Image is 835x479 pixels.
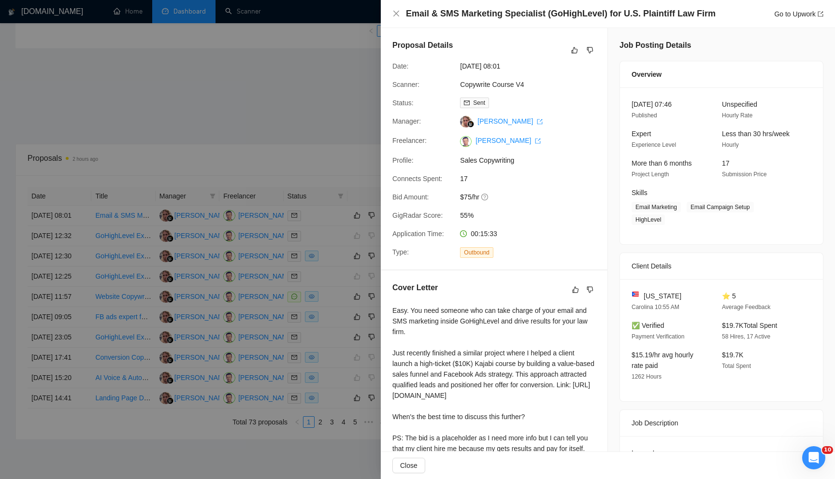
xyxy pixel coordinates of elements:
h5: Job Posting Details [619,40,691,51]
span: Payment Verification [632,333,684,340]
span: Hourly [722,141,739,148]
span: dislike [587,46,593,54]
button: Upload attachment [46,309,54,316]
span: [DATE] 07:46 [632,100,672,108]
span: 58 Hires, 17 Active [722,333,770,340]
button: Home [151,7,170,25]
button: dislike [584,44,596,56]
span: ✅ Verified [632,322,664,329]
span: Close [400,460,417,471]
div: AI Assistant from GigRadar 📡 says… [8,195,186,226]
span: Sales Copywriting [460,155,605,166]
span: Scanner: [392,81,419,88]
div: Is that what you were looking for? [8,137,138,158]
span: Sent [473,99,485,106]
span: [US_STATE] [644,291,681,301]
div: Close [170,7,187,24]
span: Application Time: [392,230,444,238]
span: Skills [632,189,648,197]
button: Send a message… [166,305,181,320]
span: $19.7K Total Spent [722,322,777,329]
button: Emoji picker [15,309,23,316]
span: $19.7K [722,351,743,359]
span: Freelancer: [392,137,427,144]
div: AI Assistant from GigRadar 📡 says… [8,137,186,166]
span: Type: [392,248,409,256]
div: However, you can work around this by adding the client's information to your scanner's . If the c... [15,7,178,64]
span: $15.19/hr avg hourly rate paid [632,351,693,369]
span: $75/hr [460,192,605,202]
span: 55% [460,210,605,221]
span: Profile: [392,156,414,164]
span: Expert [632,130,651,138]
span: like [571,46,578,54]
iframe: Intercom live chat [802,446,825,469]
button: Close [392,458,425,473]
span: 10 [822,446,833,454]
div: AI Assistant from GigRadar 📡 says… [8,242,186,322]
div: I apologize that the previous information didn’t resolve your issue. Would you like to provide mo... [8,242,158,301]
div: Client Details [632,253,811,279]
span: 1262 Hours [632,373,662,380]
div: Job Description [632,410,811,436]
div: no [162,166,186,187]
h5: Cover Letter [392,282,438,294]
a: [PERSON_NAME] export [477,117,543,125]
p: The team can also help [47,19,120,28]
span: GigRadar Score: [392,211,443,219]
b: Exclude field [48,27,97,34]
img: 🇵🇷 [632,291,639,297]
span: Total Spent [722,363,751,369]
span: clock-circle [460,230,467,237]
div: Easy. You need someone who can take charge of your email and SMS marketing inside GoHighLevel and... [392,305,596,454]
a: Copywrite Course V4 [460,81,524,88]
span: Manager: [392,117,421,125]
button: dislike [584,284,596,296]
span: Date: [392,62,408,70]
span: export [535,138,541,144]
a: Go to Upworkexport [774,10,823,18]
span: 00:15:33 [471,230,497,238]
img: Profile image for AI Assistant from GigRadar 📡 [28,8,43,24]
div: Sorry it didn't work. You can rephrase your question or talk to our team. [15,200,151,219]
span: Published [632,112,657,119]
button: like [569,44,580,56]
span: ⭐ 5 [722,292,736,300]
span: Connects Spent: [392,175,443,183]
span: question-circle [481,193,489,201]
span: More than 6 months [632,159,692,167]
button: like [570,284,581,296]
span: Outbound [460,247,493,258]
button: Gif picker [30,309,38,316]
div: Sorry it didn't work. You can rephrase your question or talk to our team. [8,195,158,225]
div: Is that what you were looking for? [15,143,130,153]
span: Email Campaign Setup [687,202,754,212]
span: 17 [722,159,730,167]
span: Less than 30 hrs/week [722,130,790,138]
span: Average Feedback [722,304,771,310]
a: [PERSON_NAME] export [475,137,541,144]
a: Source reference 9970142: [48,89,56,97]
div: This will help prevent your scanner from applying to future posts from the same client, even if t... [15,102,178,130]
span: Project Length [632,171,669,178]
span: Submission Price [722,171,767,178]
img: c1rciKhwV3klFW0T5PGUHgdM-4CgY_jzYtsaSYhuGIoZo95AG3mZqkj9xVSdy448cN [460,136,472,147]
span: Email Marketing [632,202,681,212]
span: like [572,286,579,294]
textarea: Message… [8,288,185,305]
span: [DATE] 08:01 [460,61,605,71]
div: I apologize that the previous information didn’t resolve your issue. Would you like to provide mo... [15,248,151,295]
img: gigradar-bm.png [467,121,474,127]
button: Close [392,10,400,18]
span: close [392,10,400,17]
span: Experience Level [632,141,676,148]
span: mail [464,100,470,106]
button: go back [6,7,25,25]
h5: Proposal Details [392,40,453,51]
span: Overview [632,69,662,80]
span: export [818,11,823,17]
span: dislike [587,286,593,294]
h1: AI Assistant from GigRadar 📡 [47,4,150,19]
span: Status: [392,99,414,107]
